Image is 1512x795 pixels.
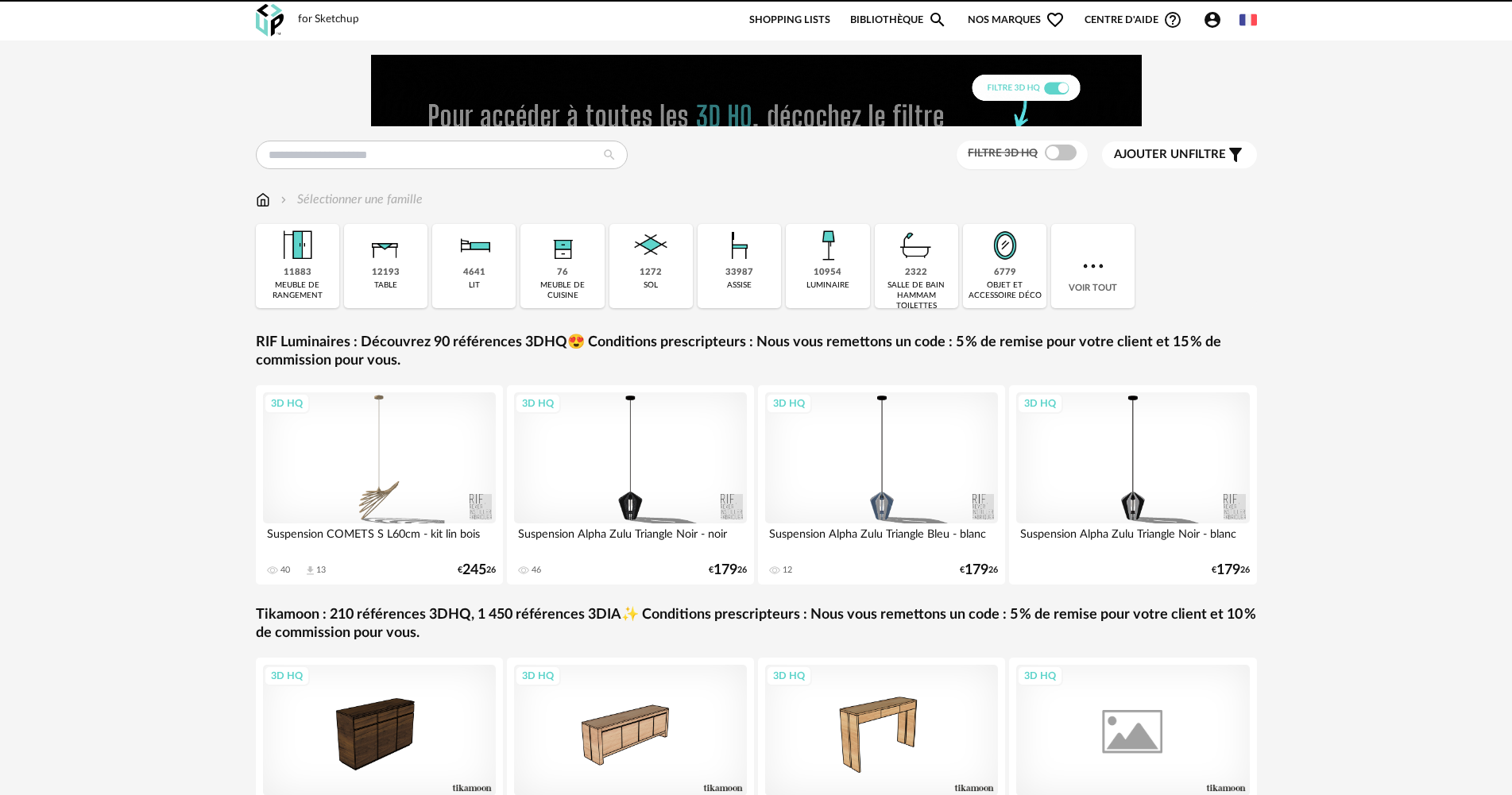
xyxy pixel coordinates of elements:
[806,224,849,267] img: Luminaire.png
[1212,565,1250,576] div: € 26
[1203,10,1229,29] span: Account Circle icon
[280,565,290,576] div: 40
[766,666,812,686] div: 3D HQ
[725,267,753,279] div: 33987
[713,565,737,576] span: 179
[727,280,752,291] div: assise
[256,191,270,209] img: svg+xml;base64,PHN2ZyB3aWR0aD0iMTYiIGhlaWdodD0iMTciIHZpZXdCb3g9IjAgMCAxNiAxNyIgZmlsbD0ibm9uZSIgeG...
[960,565,998,576] div: € 26
[374,280,397,291] div: table
[765,523,999,555] div: Suspension Alpha Zulu Triangle Bleu - blanc
[469,280,480,291] div: lit
[758,385,1006,585] a: 3D HQ Suspension Alpha Zulu Triangle Bleu - blanc 12 €17926
[264,393,310,414] div: 3D HQ
[304,565,316,577] span: Download icon
[453,224,496,267] img: Literie.png
[1216,565,1240,576] span: 179
[984,224,1027,267] img: Miroir.png
[463,267,485,279] div: 4641
[525,280,599,301] div: meuble de cuisine
[532,565,541,576] div: 46
[814,267,841,279] div: 10954
[783,565,792,576] div: 12
[994,267,1016,279] div: 6779
[515,393,561,414] div: 3D HQ
[541,224,584,267] img: Rangement.png
[644,280,658,291] div: sol
[256,606,1257,643] a: Tikamoon : 210 références 3DHQ, 1 450 références 3DIA✨ Conditions prescripteurs : Nous vous remet...
[458,565,496,576] div: € 26
[364,224,407,267] img: Table.png
[905,267,927,279] div: 2322
[261,280,334,301] div: meuble de rangement
[968,10,1065,29] span: Nos marques
[371,55,1142,126] img: FILTRE%20HQ%20NEW_V1%20(4).gif
[850,10,947,29] a: BibliothèqueMagnify icon
[1114,147,1226,163] span: filtre
[298,13,359,27] div: for Sketchup
[276,224,319,267] img: Meuble%20de%20rangement.png
[1016,523,1250,555] div: Suspension Alpha Zulu Triangle Noir - blanc
[277,191,290,209] img: svg+xml;base64,PHN2ZyB3aWR0aD0iMTYiIGhlaWdodD0iMTYiIHZpZXdCb3g9IjAgMCAxNiAxNiIgZmlsbD0ibm9uZSIgeG...
[1163,10,1182,29] span: Help Circle Outline icon
[515,666,561,686] div: 3D HQ
[928,10,947,29] span: Magnify icon
[256,334,1257,371] a: RIF Luminaires : Découvrez 90 références 3DHQ😍 Conditions prescripteurs : Nous vous remettons un ...
[1114,149,1189,160] span: Ajouter un
[372,267,400,279] div: 12193
[264,666,310,686] div: 3D HQ
[1046,10,1065,29] span: Heart Outline icon
[1102,141,1257,168] button: Ajouter unfiltre Filter icon
[1017,666,1063,686] div: 3D HQ
[1239,11,1257,29] img: fr
[557,267,568,279] div: 76
[629,224,672,267] img: Sol.png
[263,523,497,555] div: Suspension COMETS S L60cm - kit lin bois
[749,10,830,29] a: Shopping Lists
[968,280,1042,301] div: objet et accessoire déco
[895,224,938,267] img: Salle%20de%20bain.png
[1051,224,1135,308] div: Voir tout
[1085,10,1182,29] span: Centre d'aideHelp Circle Outline icon
[256,385,504,585] a: 3D HQ Suspension COMETS S L60cm - kit lin bois 40 Download icon 13 €24526
[806,280,849,291] div: luminaire
[718,224,761,267] img: Assise.png
[462,565,486,576] span: 245
[514,523,748,555] div: Suspension Alpha Zulu Triangle Noir - noir
[968,148,1038,159] span: Filtre 3D HQ
[1017,393,1063,414] div: 3D HQ
[316,565,326,576] div: 13
[709,565,747,576] div: € 26
[1079,252,1108,280] img: more.7b13dc1.svg
[1226,145,1245,164] span: Filter icon
[965,565,988,576] span: 179
[277,191,423,209] div: Sélectionner une famille
[640,267,662,279] div: 1272
[1203,10,1222,29] span: Account Circle icon
[284,267,311,279] div: 11883
[507,385,755,585] a: 3D HQ Suspension Alpha Zulu Triangle Noir - noir 46 €17926
[1009,385,1257,585] a: 3D HQ Suspension Alpha Zulu Triangle Noir - blanc €17926
[880,280,953,311] div: salle de bain hammam toilettes
[766,393,812,414] div: 3D HQ
[256,4,284,37] img: OXP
